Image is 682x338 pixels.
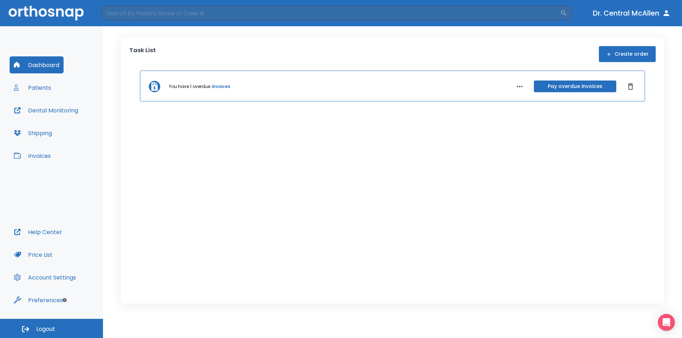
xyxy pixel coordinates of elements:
[658,314,675,331] div: Open Intercom Messenger
[10,246,57,263] button: Price List
[10,147,55,164] button: Invoices
[625,81,636,92] button: Dismiss
[169,83,210,90] p: You have 1 overdue
[9,6,84,20] img: Orthosnap
[61,297,68,303] div: Tooltip anchor
[36,325,55,333] span: Logout
[10,124,56,142] button: Shipping
[10,223,66,240] button: Help Center
[129,46,156,62] p: Task List
[212,83,230,90] a: invoices
[10,269,80,286] button: Account Settings
[590,7,673,20] button: Dr. Central McAllen
[10,79,55,96] button: Patients
[10,102,82,119] button: Dental Monitoring
[10,292,67,309] button: Preferences
[10,56,64,73] button: Dashboard
[599,46,656,62] button: Create order
[102,6,560,20] input: Search by Patient Name or Case #
[534,81,616,92] button: Pay overdue invoices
